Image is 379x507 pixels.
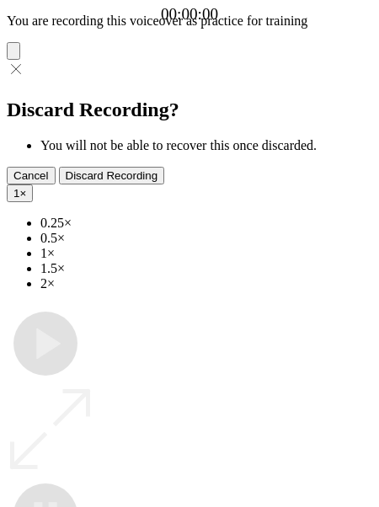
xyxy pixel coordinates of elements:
li: 1× [40,246,372,261]
li: 0.25× [40,216,372,231]
button: Cancel [7,167,56,184]
li: You will not be able to recover this once discarded. [40,138,372,153]
li: 2× [40,276,372,291]
li: 0.5× [40,231,372,246]
button: 1× [7,184,33,202]
li: 1.5× [40,261,372,276]
p: You are recording this voiceover as practice for training [7,13,372,29]
a: 00:00:00 [161,5,218,24]
button: Discard Recording [59,167,165,184]
h2: Discard Recording? [7,99,372,121]
span: 1 [13,187,19,200]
